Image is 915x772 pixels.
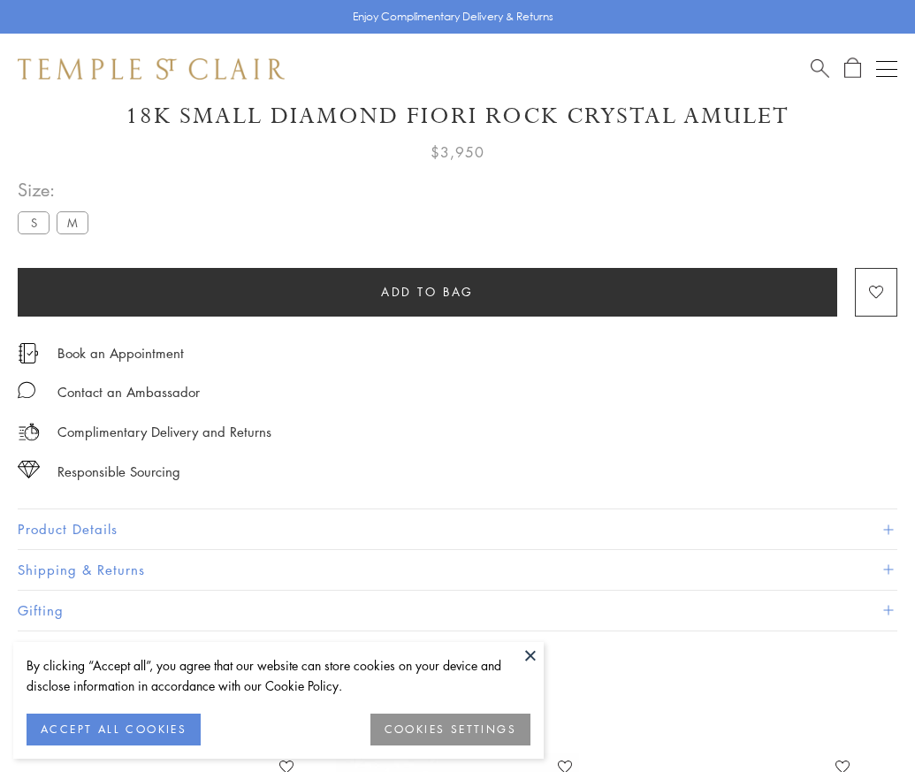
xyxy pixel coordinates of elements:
p: Enjoy Complimentary Delivery & Returns [353,8,553,26]
div: Contact an Ambassador [57,381,200,403]
button: Add to bag [18,268,837,317]
h1: 18K Small Diamond Fiori Rock Crystal Amulet [18,101,897,132]
button: Gifting [18,591,897,631]
button: COOKIES SETTINGS [370,714,530,745]
div: Responsible Sourcing [57,461,180,483]
span: Size: [18,175,95,204]
img: Temple St. Clair [18,58,285,80]
p: Complimentary Delivery and Returns [57,421,271,443]
img: icon_sourcing.svg [18,461,40,478]
button: ACCEPT ALL COOKIES [27,714,201,745]
div: By clicking “Accept all”, you agree that our website can store cookies on your device and disclos... [27,655,530,696]
img: MessageIcon-01_2.svg [18,381,35,399]
a: Book an Appointment [57,343,184,363]
button: Shipping & Returns [18,550,897,590]
label: M [57,211,88,233]
a: Search [811,57,829,80]
img: icon_delivery.svg [18,421,40,443]
img: icon_appointment.svg [18,343,39,363]
label: S [18,211,50,233]
a: Open Shopping Bag [844,57,861,80]
span: Add to bag [381,282,474,302]
button: Product Details [18,509,897,549]
button: Open navigation [876,58,897,80]
span: $3,950 [431,141,484,164]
